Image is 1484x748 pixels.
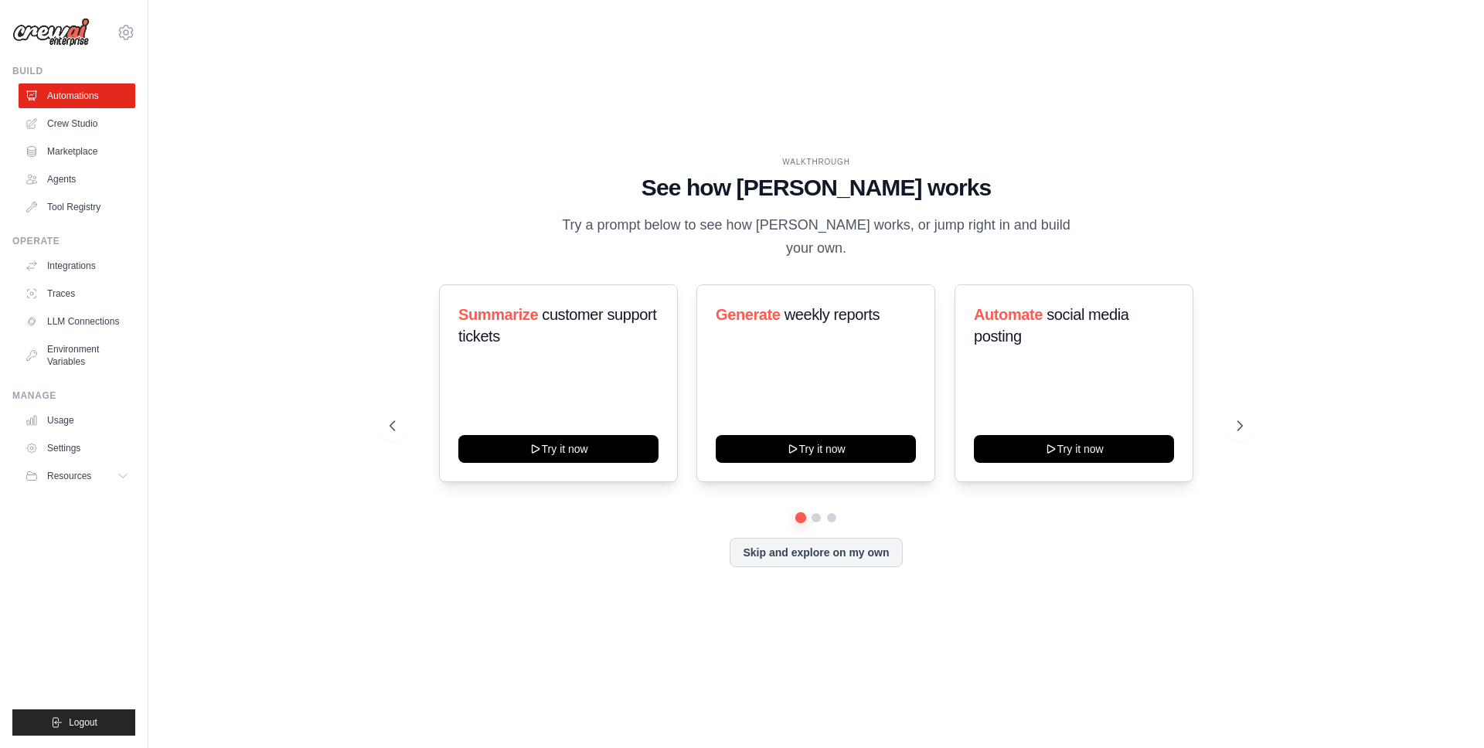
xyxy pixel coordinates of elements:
a: LLM Connections [19,309,135,334]
a: Tool Registry [19,195,135,219]
button: Skip and explore on my own [730,538,902,567]
button: Resources [19,464,135,488]
span: Logout [69,716,97,729]
button: Try it now [974,435,1174,463]
a: Marketplace [19,139,135,164]
button: Try it now [458,435,659,463]
span: customer support tickets [458,306,656,345]
span: Automate [974,306,1043,323]
div: Build [12,65,135,77]
span: Generate [716,306,781,323]
a: Crew Studio [19,111,135,136]
img: Logo [12,18,90,47]
span: social media posting [974,306,1129,345]
span: Resources [47,470,91,482]
button: Logout [12,709,135,736]
a: Traces [19,281,135,306]
span: weekly reports [785,306,880,323]
div: Operate [12,235,135,247]
a: Integrations [19,253,135,278]
div: WALKTHROUGH [390,156,1243,168]
h1: See how [PERSON_NAME] works [390,174,1243,202]
a: Environment Variables [19,337,135,374]
button: Try it now [716,435,916,463]
a: Agents [19,167,135,192]
a: Automations [19,83,135,108]
a: Usage [19,408,135,433]
a: Settings [19,436,135,461]
p: Try a prompt below to see how [PERSON_NAME] works, or jump right in and build your own. [556,214,1076,260]
span: Summarize [458,306,538,323]
div: Manage [12,389,135,402]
